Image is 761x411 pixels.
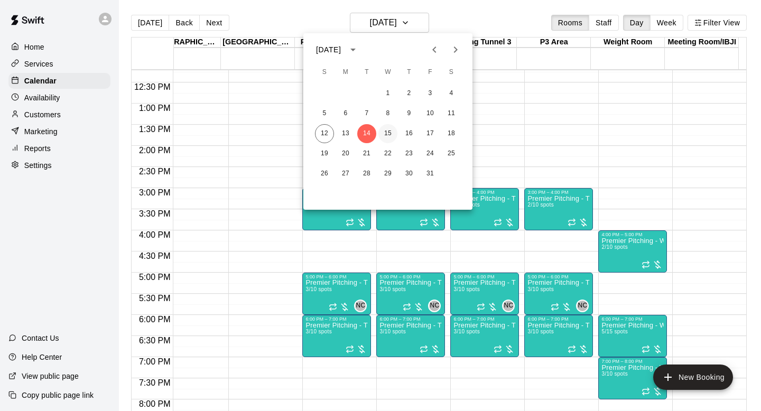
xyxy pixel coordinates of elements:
[421,62,440,83] span: Friday
[378,104,397,123] button: 8
[421,84,440,103] button: 3
[400,124,419,143] button: 16
[336,62,355,83] span: Monday
[400,62,419,83] span: Thursday
[421,104,440,123] button: 10
[336,124,355,143] button: 13
[315,124,334,143] button: 12
[400,164,419,183] button: 30
[400,104,419,123] button: 9
[424,39,445,60] button: Previous month
[378,144,397,163] button: 22
[315,144,334,163] button: 19
[336,144,355,163] button: 20
[357,164,376,183] button: 28
[442,124,461,143] button: 18
[357,144,376,163] button: 21
[315,104,334,123] button: 5
[344,41,362,59] button: calendar view is open, switch to year view
[336,104,355,123] button: 6
[445,39,466,60] button: Next month
[400,144,419,163] button: 23
[421,124,440,143] button: 17
[315,62,334,83] span: Sunday
[442,144,461,163] button: 25
[378,62,397,83] span: Wednesday
[378,164,397,183] button: 29
[316,44,341,55] div: [DATE]
[357,62,376,83] span: Tuesday
[421,144,440,163] button: 24
[400,84,419,103] button: 2
[442,84,461,103] button: 4
[421,164,440,183] button: 31
[378,84,397,103] button: 1
[315,164,334,183] button: 26
[442,104,461,123] button: 11
[442,62,461,83] span: Saturday
[336,164,355,183] button: 27
[378,124,397,143] button: 15
[357,124,376,143] button: 14
[357,104,376,123] button: 7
